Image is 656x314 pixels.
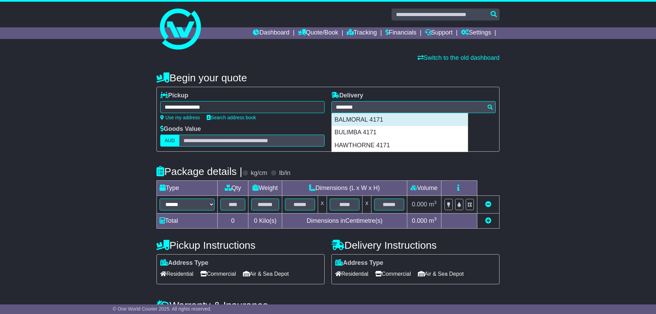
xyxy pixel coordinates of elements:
[200,269,236,279] span: Commercial
[113,306,211,312] span: © One World Courier 2025. All rights reserved.
[157,181,218,196] td: Type
[160,115,200,120] a: Use my address
[157,214,218,229] td: Total
[253,27,289,39] a: Dashboard
[485,217,491,224] a: Add new item
[160,125,201,133] label: Goods Value
[418,269,464,279] span: Air & Sea Depot
[156,300,500,311] h4: Warranty & Insurance
[335,259,383,267] label: Address Type
[156,240,325,251] h4: Pickup Instructions
[160,135,179,147] label: AUD
[331,92,363,99] label: Delivery
[282,181,407,196] td: Dimensions (L x W x H)
[331,240,500,251] h4: Delivery Instructions
[412,217,427,224] span: 0.000
[279,169,290,177] label: lb/in
[248,181,282,196] td: Weight
[318,196,327,214] td: x
[485,201,491,208] a: Remove this item
[332,139,468,152] div: HAWTHORNE 4171
[160,259,208,267] label: Address Type
[434,216,437,221] sup: 3
[335,269,368,279] span: Residential
[332,126,468,139] div: BULIMBA 4171
[332,113,468,126] div: BALMORAL 4171
[254,217,257,224] span: 0
[156,72,500,83] h4: Begin your quote
[243,269,289,279] span: Air & Sea Depot
[156,166,242,177] h4: Package details |
[347,27,377,39] a: Tracking
[429,217,437,224] span: m
[434,200,437,205] sup: 3
[412,201,427,208] span: 0.000
[407,181,441,196] td: Volume
[385,27,416,39] a: Financials
[363,196,371,214] td: x
[217,181,248,196] td: Qty
[375,269,411,279] span: Commercial
[429,201,437,208] span: m
[217,214,248,229] td: 0
[248,214,282,229] td: Kilo(s)
[160,269,193,279] span: Residential
[418,54,500,61] a: Switch to the old dashboard
[461,27,491,39] a: Settings
[160,92,188,99] label: Pickup
[207,115,256,120] a: Search address book
[331,101,496,113] typeahead: Please provide city
[425,27,453,39] a: Support
[298,27,338,39] a: Quote/Book
[282,214,407,229] td: Dimensions in Centimetre(s)
[251,169,267,177] label: kg/cm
